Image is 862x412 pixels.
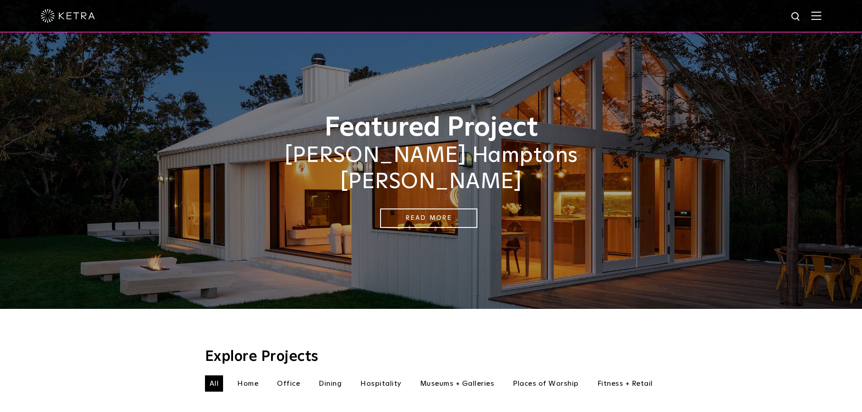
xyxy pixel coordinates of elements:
[508,375,583,392] li: Places of Worship
[593,375,657,392] li: Fitness + Retail
[314,375,346,392] li: Dining
[380,208,477,228] a: Read More
[205,350,657,364] h3: Explore Projects
[356,375,406,392] li: Hospitality
[791,11,802,23] img: search icon
[205,375,224,392] li: All
[811,11,821,20] img: Hamburger%20Nav.svg
[41,9,95,23] img: ketra-logo-2019-white
[233,375,263,392] li: Home
[415,375,499,392] li: Museums + Galleries
[205,113,657,143] h1: Featured Project
[205,143,657,195] h2: [PERSON_NAME] Hamptons [PERSON_NAME]
[272,375,305,392] li: Office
